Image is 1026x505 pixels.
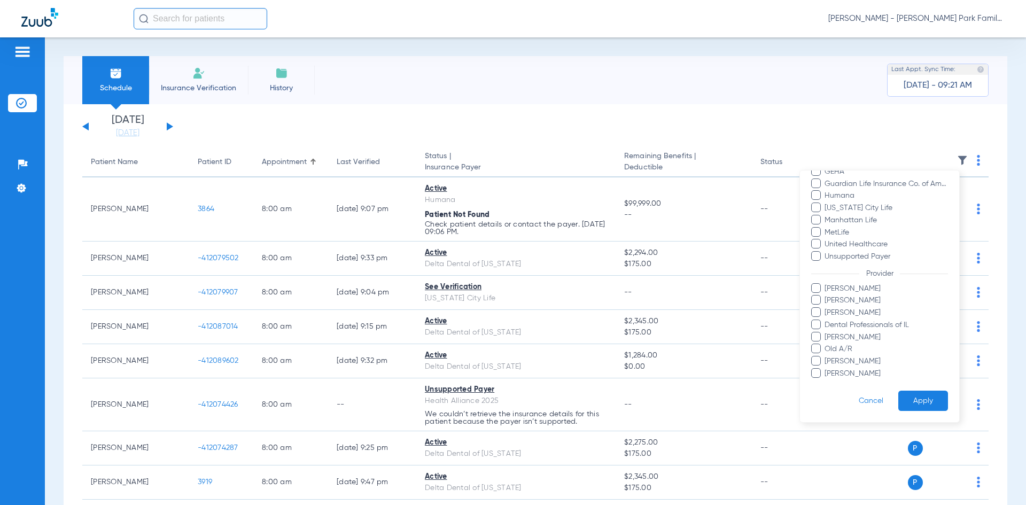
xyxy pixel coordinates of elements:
span: [PERSON_NAME] [824,283,948,294]
span: [US_STATE] City Life [824,203,948,214]
span: [PERSON_NAME] [824,295,948,306]
span: Dental Professionals of IL [824,320,948,331]
span: Unsupported Payer [824,251,948,262]
span: Manhattan Life [824,215,948,226]
span: GEHA [824,166,948,177]
span: MetLife [824,227,948,238]
span: [PERSON_NAME] [824,332,948,343]
span: [PERSON_NAME] [824,368,948,379]
button: Apply [898,391,948,411]
button: Cancel [844,391,898,411]
span: Provider [859,270,900,277]
span: Guardian Life Insurance Co. of America [824,178,948,190]
span: Humana [824,190,948,201]
span: Old A/R [824,344,948,355]
span: [PERSON_NAME] [824,356,948,367]
span: [PERSON_NAME] [824,307,948,318]
span: United Healthcare [824,239,948,250]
